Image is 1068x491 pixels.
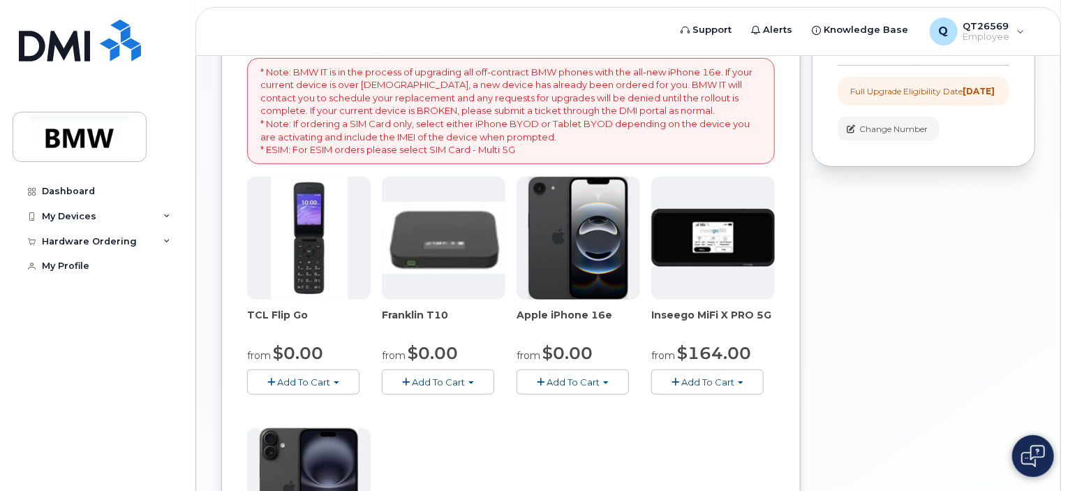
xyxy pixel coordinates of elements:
button: Add To Cart [517,369,629,394]
img: cut_small_inseego_5G.jpg [651,209,775,267]
div: Full Upgrade Eligibility Date [850,85,995,97]
button: Add To Cart [247,369,359,394]
div: Inseego MiFi X PRO 5G [651,308,775,336]
div: TCL Flip Go [247,308,371,336]
button: Change Number [838,117,940,141]
span: Alerts [764,23,793,37]
p: * Note: BMW IT is in the process of upgrading all off-contract BMW phones with the all-new iPhone... [260,66,762,156]
a: Alerts [742,16,803,44]
span: Employee [963,31,1010,43]
img: TCL_FLIP_MODE.jpg [271,177,348,300]
span: $164.00 [677,343,751,363]
button: Add To Cart [651,369,764,394]
small: from [382,349,406,362]
small: from [517,349,540,362]
button: Add To Cart [382,369,494,394]
span: Add To Cart [277,376,330,388]
span: $0.00 [273,343,323,363]
img: t10.jpg [382,202,505,273]
span: Change Number [859,123,928,135]
img: Open chat [1021,445,1045,467]
strong: [DATE] [963,86,995,96]
span: Add To Cart [547,376,600,388]
a: Support [672,16,742,44]
span: QT26569 [963,20,1010,31]
span: Add To Cart [412,376,465,388]
a: Knowledge Base [803,16,919,44]
span: Add To Cart [681,376,734,388]
div: Franklin T10 [382,308,505,336]
div: QT26569 [920,17,1034,45]
span: $0.00 [542,343,593,363]
span: Support [693,23,732,37]
span: $0.00 [408,343,458,363]
span: Knowledge Base [824,23,909,37]
small: from [247,349,271,362]
small: from [651,349,675,362]
div: Apple iPhone 16e [517,308,640,336]
span: Q [939,23,949,40]
img: iphone16e.png [528,177,629,300]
